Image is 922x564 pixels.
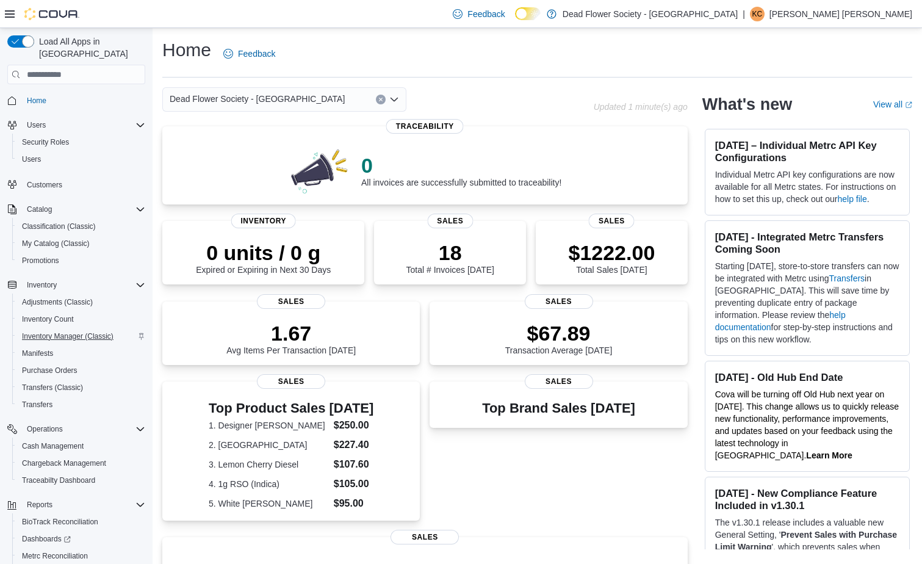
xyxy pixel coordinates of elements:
p: $67.89 [505,321,613,345]
strong: Learn More [806,450,852,460]
h3: [DATE] – Individual Metrc API Key Configurations [715,139,899,164]
div: Kennedy Calvarese [750,7,765,21]
button: Operations [22,422,68,436]
span: Customers [22,176,145,192]
span: Inventory Count [17,312,145,327]
span: Metrc Reconciliation [22,551,88,561]
span: Purchase Orders [22,366,77,375]
p: $1222.00 [568,240,655,265]
span: BioTrack Reconciliation [22,517,98,527]
span: Inventory [27,280,57,290]
span: Security Roles [17,135,145,150]
div: Avg Items Per Transaction [DATE] [226,321,356,355]
span: Manifests [17,346,145,361]
a: Transfers [17,397,57,412]
dt: 1. Designer [PERSON_NAME] [209,419,329,432]
h3: Top Brand Sales [DATE] [482,401,635,416]
a: Manifests [17,346,58,361]
dd: $107.60 [334,457,374,472]
span: Transfers (Classic) [22,383,83,392]
span: Dashboards [17,532,145,546]
button: Manifests [12,345,150,362]
p: Updated 1 minute(s) ago [594,102,688,112]
a: Promotions [17,253,64,268]
a: Cash Management [17,439,88,454]
span: Manifests [22,349,53,358]
a: Transfers [829,273,865,283]
p: Starting [DATE], store-to-store transfers can now be integrated with Metrc using in [GEOGRAPHIC_D... [715,260,899,345]
button: Clear input [376,95,386,104]
button: Transfers [12,396,150,413]
span: KC [752,7,762,21]
span: Chargeback Management [17,456,145,471]
strong: Prevent Sales with Purchase Limit Warning [715,530,897,552]
span: Sales [525,294,593,309]
h3: [DATE] - New Compliance Feature Included in v1.30.1 [715,487,899,512]
dd: $105.00 [334,477,374,491]
span: Users [27,120,46,130]
button: Chargeback Management [12,455,150,472]
button: Purchase Orders [12,362,150,379]
button: BioTrack Reconciliation [12,513,150,530]
span: Transfers (Classic) [17,380,145,395]
p: Dead Flower Society - [GEOGRAPHIC_DATA] [563,7,738,21]
dd: $250.00 [334,418,374,433]
span: Traceabilty Dashboard [22,475,95,485]
button: Inventory [22,278,62,292]
button: Users [22,118,51,132]
button: Inventory [2,277,150,294]
span: Inventory Count [22,314,74,324]
a: Transfers (Classic) [17,380,88,395]
span: Sales [525,374,593,389]
div: Transaction Average [DATE] [505,321,613,355]
span: Inventory [231,214,296,228]
h3: [DATE] - Old Hub End Date [715,371,899,383]
span: Cova will be turning off Old Hub next year on [DATE]. This change allows us to quickly release ne... [715,389,899,460]
span: Home [22,93,145,108]
span: Cash Management [22,441,84,451]
a: Dashboards [17,532,76,546]
span: Sales [589,214,635,228]
a: Feedback [218,42,280,66]
span: Load All Apps in [GEOGRAPHIC_DATA] [34,35,145,60]
a: Inventory Manager (Classic) [17,329,118,344]
span: Users [17,152,145,167]
dt: 4. 1g RSO (Indica) [209,478,329,490]
span: Cash Management [17,439,145,454]
span: Inventory [22,278,145,292]
p: 0 units / 0 g [196,240,331,265]
svg: External link [905,101,912,109]
a: Inventory Count [17,312,79,327]
span: Dead Flower Society - [GEOGRAPHIC_DATA] [170,92,345,106]
span: Reports [27,500,52,510]
button: Reports [2,496,150,513]
span: Operations [22,422,145,436]
span: Chargeback Management [22,458,106,468]
span: Reports [22,497,145,512]
dt: 5. White [PERSON_NAME] [209,497,329,510]
h1: Home [162,38,211,62]
a: My Catalog (Classic) [17,236,95,251]
button: Catalog [2,201,150,218]
a: Feedback [448,2,510,26]
span: Sales [391,530,459,544]
a: BioTrack Reconciliation [17,515,103,529]
dt: 2. [GEOGRAPHIC_DATA] [209,439,329,451]
span: Users [22,154,41,164]
button: Inventory Manager (Classic) [12,328,150,345]
span: Sales [257,374,325,389]
span: Inventory Manager (Classic) [22,331,113,341]
button: Home [2,92,150,109]
a: Classification (Classic) [17,219,101,234]
p: | [743,7,745,21]
p: [PERSON_NAME] [PERSON_NAME] [769,7,912,21]
h3: [DATE] - Integrated Metrc Transfers Coming Soon [715,231,899,255]
a: Dashboards [12,530,150,548]
button: Traceabilty Dashboard [12,472,150,489]
h2: What's new [702,95,792,114]
dd: $227.40 [334,438,374,452]
h3: Top Product Sales [DATE] [209,401,373,416]
span: Transfers [22,400,52,410]
button: Operations [2,421,150,438]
